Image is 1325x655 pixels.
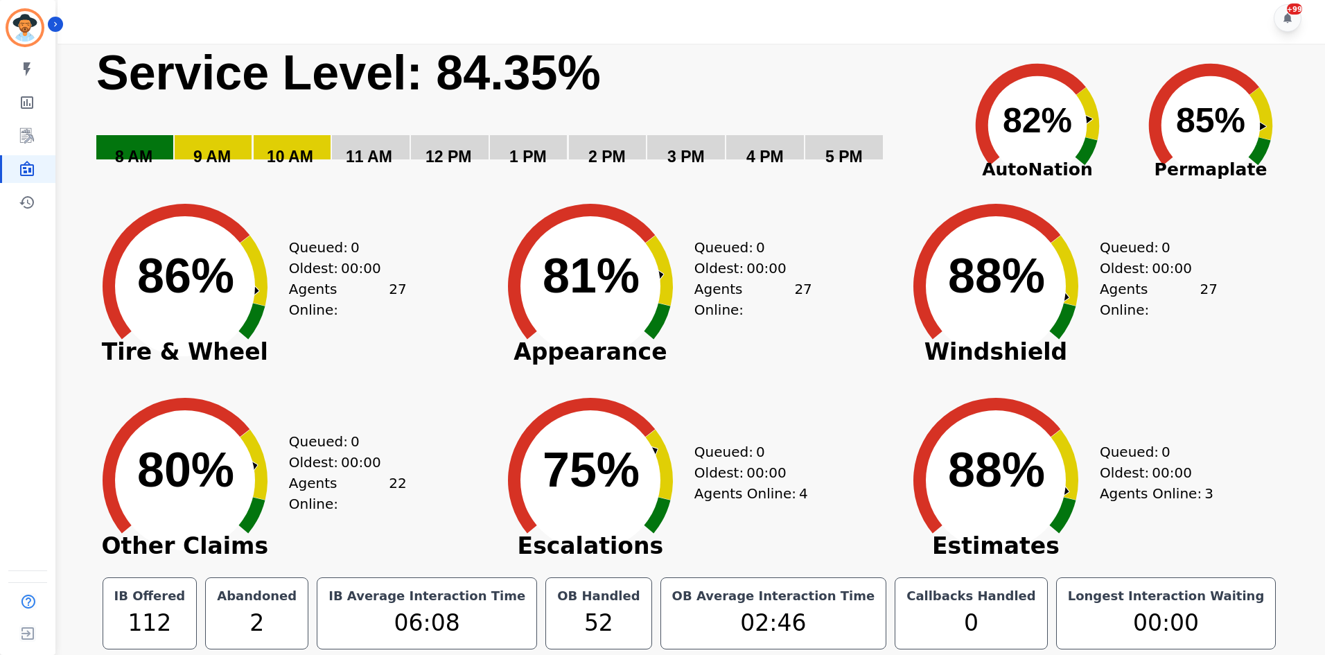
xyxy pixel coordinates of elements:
[8,11,42,44] img: Bordered avatar
[1152,258,1192,279] span: 00:00
[746,462,787,483] span: 00:00
[1124,157,1297,183] span: Permaplate
[289,258,393,279] div: Oldest:
[326,606,528,640] div: 06:08
[137,443,234,497] text: 80%
[81,345,289,359] span: Tire & Wheel
[486,345,694,359] span: Appearance
[425,148,471,166] text: 12 PM
[112,586,188,606] div: IB Offered
[1100,258,1204,279] div: Oldest:
[904,586,1039,606] div: Callbacks Handled
[214,586,299,606] div: Abandoned
[1003,101,1072,140] text: 82%
[137,249,234,303] text: 86%
[1100,279,1218,320] div: Agents Online:
[799,483,808,504] span: 4
[554,586,642,606] div: OB Handled
[1100,483,1218,504] div: Agents Online:
[1204,483,1213,504] span: 3
[1161,237,1170,258] span: 0
[694,442,798,462] div: Queued:
[825,148,863,166] text: 5 PM
[694,483,812,504] div: Agents Online:
[346,148,392,166] text: 11 AM
[289,431,393,452] div: Queued:
[794,279,811,320] span: 27
[1065,586,1267,606] div: Longest Interaction Waiting
[389,279,406,320] span: 27
[95,44,948,186] svg: Service Level: 0%
[1152,462,1192,483] span: 00:00
[1176,101,1245,140] text: 85%
[1161,442,1170,462] span: 0
[554,606,642,640] div: 52
[509,148,547,166] text: 1 PM
[694,258,798,279] div: Oldest:
[948,249,1045,303] text: 88%
[951,157,1124,183] span: AutoNation
[543,249,640,303] text: 81%
[756,442,765,462] span: 0
[341,258,381,279] span: 00:00
[389,473,406,514] span: 22
[904,606,1039,640] div: 0
[892,345,1100,359] span: Windshield
[351,431,360,452] span: 0
[756,237,765,258] span: 0
[694,237,798,258] div: Queued:
[96,46,601,100] text: Service Level: 84.35%
[543,443,640,497] text: 75%
[289,452,393,473] div: Oldest:
[341,452,381,473] span: 00:00
[588,148,626,166] text: 2 PM
[351,237,360,258] span: 0
[746,148,784,166] text: 4 PM
[289,279,407,320] div: Agents Online:
[694,279,812,320] div: Agents Online:
[267,148,313,166] text: 10 AM
[1200,279,1217,320] span: 27
[1287,3,1302,15] div: +99
[746,258,787,279] span: 00:00
[892,539,1100,553] span: Estimates
[948,443,1045,497] text: 88%
[667,148,705,166] text: 3 PM
[214,606,299,640] div: 2
[289,237,393,258] div: Queued:
[1100,237,1204,258] div: Queued:
[289,473,407,514] div: Agents Online:
[1065,606,1267,640] div: 00:00
[326,586,528,606] div: IB Average Interaction Time
[112,606,188,640] div: 112
[81,539,289,553] span: Other Claims
[193,148,231,166] text: 9 AM
[669,606,878,640] div: 02:46
[1100,442,1204,462] div: Queued:
[669,586,878,606] div: OB Average Interaction Time
[694,462,798,483] div: Oldest:
[115,148,152,166] text: 8 AM
[1100,462,1204,483] div: Oldest:
[486,539,694,553] span: Escalations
